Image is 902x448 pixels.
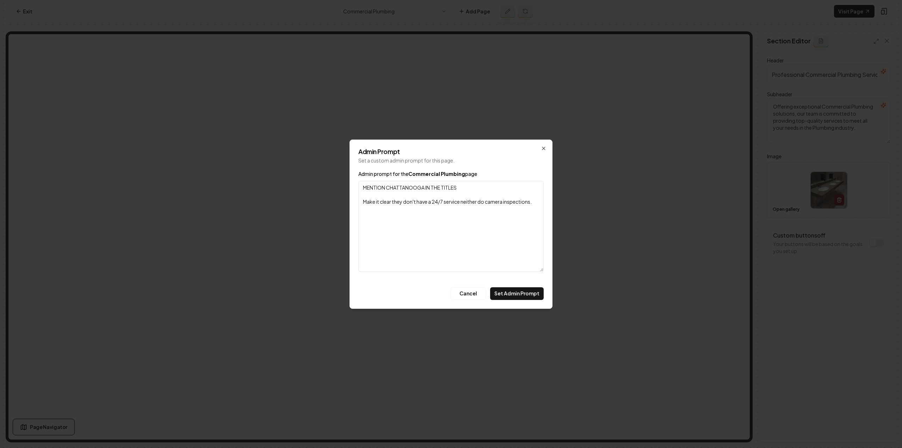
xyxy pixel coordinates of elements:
textarea: MENTION CHATTANOOGA IN THE TITLES Make it clear they don't have a 24/7 service neither do camera ... [358,181,544,272]
label: Admin prompt for the page [358,171,477,177]
button: Set Admin Prompt [490,287,544,300]
h2: Admin Prompt [358,148,544,155]
button: Cancel [451,287,486,300]
span: Commercial Plumbing [408,171,465,177]
p: Set a custom admin prompt for this page. [358,157,544,164]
